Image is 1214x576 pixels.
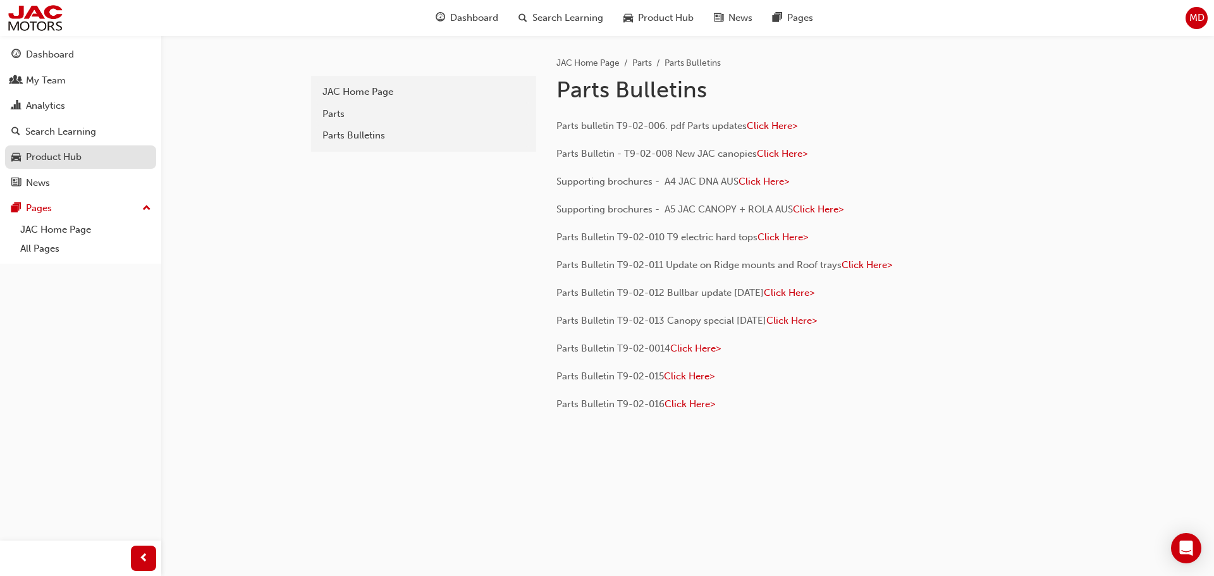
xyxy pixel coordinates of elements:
a: Click Here> [766,315,817,326]
div: Parts [322,107,525,121]
a: All Pages [15,239,156,259]
a: Click Here> [757,231,808,243]
span: MD [1189,11,1205,25]
a: JAC Home Page [316,81,531,103]
h1: Parts Bulletins [556,76,971,104]
a: Click Here> [664,371,714,382]
span: Product Hub [638,11,694,25]
span: Parts Bulletin T9-02-012 Bullbar update [DATE] [556,287,764,298]
a: car-iconProduct Hub [613,5,704,31]
span: people-icon [11,75,21,87]
a: Click Here> [739,176,789,187]
button: MD [1186,7,1208,29]
div: Parts Bulletins [322,128,525,143]
a: JAC Home Page [15,220,156,240]
li: Parts Bulletins [665,56,721,71]
span: Parts Bulletin T9-02-010 T9 electric hard tops [556,231,757,243]
span: Dashboard [450,11,498,25]
span: Supporting brochures - A5 JAC CANOPY + ROLA AUS [556,204,793,215]
span: up-icon [142,200,151,217]
a: pages-iconPages [763,5,823,31]
span: news-icon [11,178,21,189]
span: car-icon [623,10,633,26]
button: Pages [5,197,156,220]
span: pages-icon [773,10,782,26]
a: Click Here> [747,120,797,132]
a: guage-iconDashboard [426,5,508,31]
div: Dashboard [26,47,74,62]
a: Click Here> [665,398,715,410]
a: Parts [316,103,531,125]
span: News [728,11,752,25]
span: Parts Bulletin T9-02-011 Update on Ridge mounts and Roof trays [556,259,842,271]
a: Click Here> [764,287,814,298]
a: Search Learning [5,120,156,144]
a: Click Here> [670,343,721,354]
div: Pages [26,201,52,216]
span: prev-icon [139,551,149,567]
span: Parts Bulletin T9-02-016 [556,398,665,410]
div: My Team [26,73,66,88]
span: Parts Bulletin T9-02-013 Canopy special [DATE] [556,315,766,326]
img: jac-portal [6,4,64,32]
span: guage-icon [11,49,21,61]
span: Parts Bulletin T9-02-015 [556,371,664,382]
span: search-icon [518,10,527,26]
a: Analytics [5,94,156,118]
a: search-iconSearch Learning [508,5,613,31]
div: JAC Home Page [322,85,525,99]
a: Parts [632,58,652,68]
span: guage-icon [436,10,445,26]
a: Parts Bulletins [316,125,531,147]
div: Search Learning [25,125,96,139]
span: Supporting brochures - A4 JAC DNA AUS [556,176,739,187]
span: news-icon [714,10,723,26]
a: Click Here> [757,148,807,159]
a: My Team [5,69,156,92]
a: Click Here> [842,259,892,271]
span: Search Learning [532,11,603,25]
div: News [26,176,50,190]
span: Parts Bulletin T9-02-0014 [556,343,670,354]
span: Parts bulletin T9-02-006. pdf Parts updates [556,120,747,132]
a: news-iconNews [704,5,763,31]
span: search-icon [11,126,20,138]
span: car-icon [11,152,21,163]
a: Click Here> [793,204,843,215]
a: JAC Home Page [556,58,620,68]
div: Open Intercom Messenger [1171,533,1201,563]
span: Parts Bulletin - T9-02-008 New JAC canopies [556,148,757,159]
span: chart-icon [11,101,21,112]
span: pages-icon [11,203,21,214]
div: Product Hub [26,150,82,164]
a: Dashboard [5,43,156,66]
button: DashboardMy TeamAnalyticsSearch LearningProduct HubNews [5,40,156,197]
span: Pages [787,11,813,25]
a: Product Hub [5,145,156,169]
div: Analytics [26,99,65,113]
a: News [5,171,156,195]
